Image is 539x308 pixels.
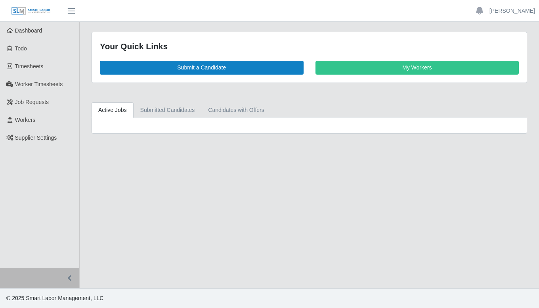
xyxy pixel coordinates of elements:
span: Supplier Settings [15,135,57,141]
div: Your Quick Links [100,40,519,53]
span: © 2025 Smart Labor Management, LLC [6,295,103,301]
img: SLM Logo [11,7,51,15]
span: Worker Timesheets [15,81,63,87]
span: Job Requests [15,99,49,105]
span: Workers [15,117,36,123]
span: Dashboard [15,27,42,34]
a: [PERSON_NAME] [489,7,535,15]
a: Candidates with Offers [201,102,271,118]
a: Active Jobs [92,102,134,118]
a: My Workers [315,61,519,75]
span: Todo [15,45,27,52]
a: Submitted Candidates [134,102,202,118]
span: Timesheets [15,63,44,69]
a: Submit a Candidate [100,61,304,75]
